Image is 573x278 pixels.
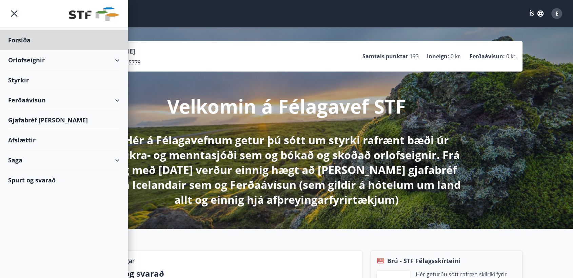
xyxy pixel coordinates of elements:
[8,150,120,170] div: Saga
[470,53,505,60] p: Ferðaávísun :
[410,53,419,60] span: 193
[8,7,20,20] button: menu
[549,5,565,22] button: E
[69,7,120,21] img: union_logo
[8,170,120,190] div: Spurt og svarað
[506,53,517,60] span: 0 kr.
[451,53,461,60] span: 0 kr.
[555,10,558,17] span: E
[427,53,449,60] p: Inneign :
[107,133,466,207] p: Hér á Félagavefnum getur þú sótt um styrki rafrænt bæði úr sjúkra- og menntasjóði sem og bókað og...
[416,271,507,278] p: Hér geturðu sótt rafræn skilríki fyrir
[8,90,120,110] div: Ferðaávísun
[8,50,120,70] div: Orlofseignir
[167,93,406,119] p: Velkomin á Félagavef STF
[387,256,461,265] span: Brú - STF Félagsskírteini
[8,130,120,150] div: Afslættir
[8,110,120,130] div: Gjafabréf [PERSON_NAME]
[8,30,120,50] div: Forsíða
[8,70,120,90] div: Styrkir
[362,53,408,60] p: Samtals punktar
[526,7,547,20] button: ÍS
